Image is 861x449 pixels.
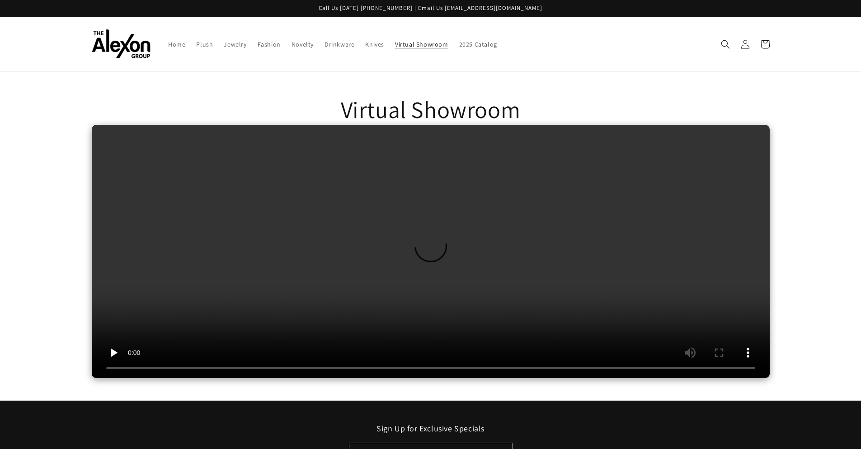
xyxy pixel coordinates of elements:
a: Jewelry [218,35,252,54]
summary: Search [715,34,735,54]
a: Virtual Showroom [390,35,454,54]
span: Fashion [258,40,281,48]
span: Knives [365,40,384,48]
a: Home [163,35,191,54]
h1: Virtual Showroom [341,95,521,125]
img: The Alexon Group [92,29,151,59]
a: 2025 Catalog [454,35,503,54]
a: Plush [191,35,218,54]
a: Knives [360,35,390,54]
span: Novelty [292,40,314,48]
span: Jewelry [224,40,246,48]
a: Fashion [252,35,286,54]
h2: Sign Up for Exclusive Specials [92,423,770,434]
span: 2025 Catalog [459,40,497,48]
span: Home [168,40,185,48]
a: Novelty [286,35,319,54]
span: Drinkware [325,40,354,48]
span: Virtual Showroom [395,40,448,48]
span: Plush [196,40,213,48]
a: Drinkware [319,35,360,54]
